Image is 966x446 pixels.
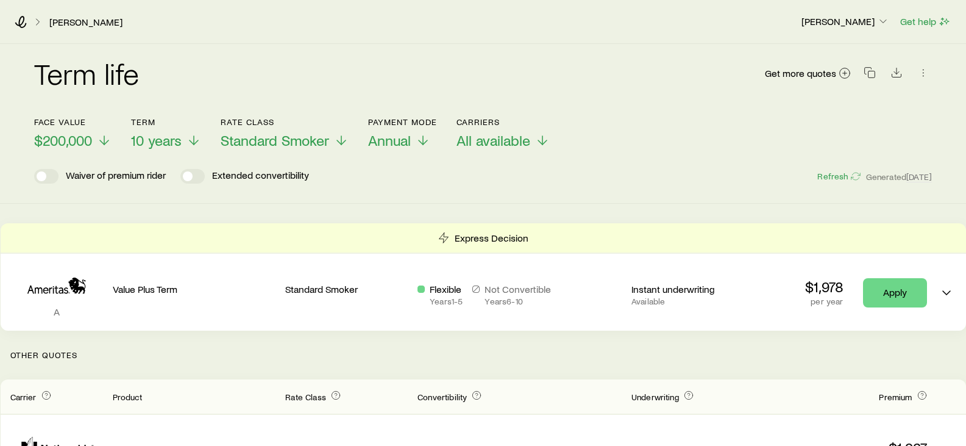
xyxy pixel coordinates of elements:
h2: Term life [34,59,139,88]
span: [DATE] [906,171,932,182]
a: Get more quotes [764,67,851,81]
p: Available [631,297,754,306]
button: CarriersAll available [456,117,550,149]
button: Rate ClassStandard Smoker [221,117,349,149]
p: Years 1 - 5 [430,297,463,306]
div: Term quotes [1,223,966,331]
p: [PERSON_NAME] [801,15,889,27]
p: Not Convertible [485,283,551,295]
p: Years 6 - 10 [485,297,551,306]
button: [PERSON_NAME] [801,15,890,29]
span: Underwriting [631,392,679,402]
p: Face value [34,117,112,127]
span: Convertibility [417,392,467,402]
span: Premium [879,392,912,402]
button: Refresh [817,171,861,182]
button: Face value$200,000 [34,117,112,149]
p: Term [131,117,201,127]
p: per year [805,297,843,306]
p: Express Decision [455,232,528,244]
button: Term10 years [131,117,201,149]
p: A [10,306,103,318]
span: Carrier [10,392,37,402]
p: Flexible [430,283,463,295]
p: $1,978 [805,278,843,295]
p: Value Plus Term [113,283,276,295]
a: [PERSON_NAME] [49,16,123,28]
p: Extended convertibility [212,169,309,184]
button: Get help [900,15,951,29]
a: Apply [863,278,927,308]
span: Rate Class [285,392,326,402]
span: Get more quotes [765,68,836,78]
span: Generated [866,171,932,182]
p: Other Quotes [1,331,966,379]
p: Carriers [456,117,550,127]
button: Payment ModeAnnual [368,117,437,149]
span: Product [113,392,143,402]
p: Waiver of premium rider [66,169,166,184]
p: Payment Mode [368,117,437,127]
span: Standard Smoker [221,132,329,149]
span: $200,000 [34,132,92,149]
p: Standard Smoker [285,283,408,295]
p: Instant underwriting [631,283,754,295]
span: All available [456,132,530,149]
span: Annual [368,132,411,149]
span: 10 years [131,132,182,149]
a: Download CSV [888,69,905,81]
p: Rate Class [221,117,349,127]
